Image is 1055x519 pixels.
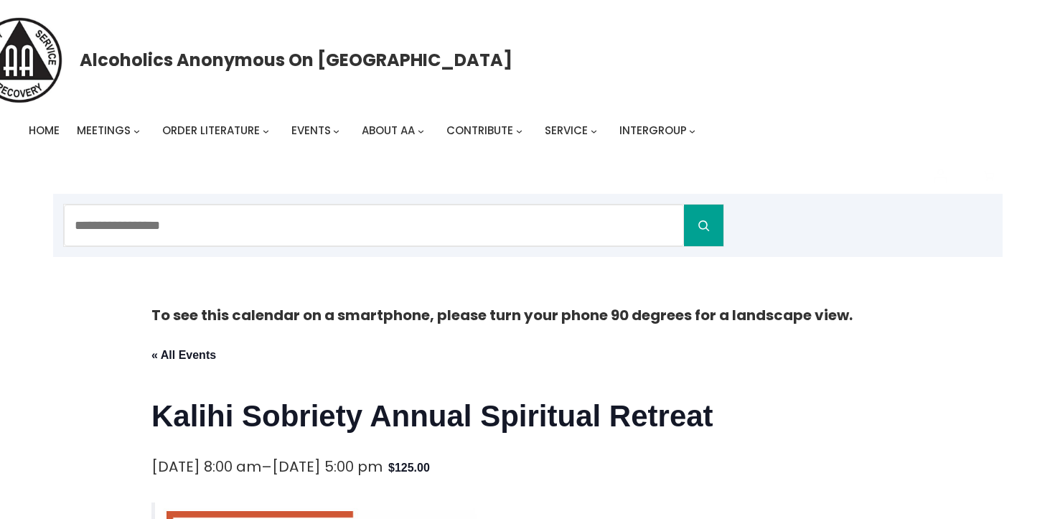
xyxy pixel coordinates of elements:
button: Contribute submenu [516,128,522,134]
a: Events [291,121,331,141]
span: Intergroup [619,123,687,138]
span: $125.00 [388,459,430,477]
strong: To see this calendar on a smartphone, please turn your phone 90 degrees for a landscape view. [151,305,853,325]
span: [DATE] 5:00 pm [272,457,383,477]
span: About AA [362,123,415,138]
nav: Intergroup [29,121,700,141]
a: Alcoholics Anonymous on [GEOGRAPHIC_DATA] [80,45,512,75]
span: Order Literature [162,123,260,138]
span: Home [29,123,60,138]
a: About AA [362,121,415,141]
button: Order Literature submenu [263,128,269,134]
span: [DATE] 8:00 am [151,457,261,477]
button: Search [684,205,723,246]
a: Login [922,158,958,194]
button: About AA submenu [418,128,424,134]
button: Events submenu [333,128,339,134]
a: Meetings [77,121,131,141]
span: Service [545,123,588,138]
div: – [151,454,383,480]
h1: Kalihi Sobriety Annual Spiritual Retreat [151,396,904,437]
span: Events [291,123,331,138]
button: Service submenu [591,128,597,134]
a: Home [29,121,60,141]
button: Intergroup submenu [689,128,695,134]
a: Contribute [446,121,513,141]
a: Service [545,121,588,141]
button: Meetings submenu [133,128,140,134]
span: Contribute [446,123,513,138]
button: Cart [975,163,1003,190]
span: Meetings [77,123,131,138]
a: Intergroup [619,121,687,141]
a: « All Events [151,349,216,361]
